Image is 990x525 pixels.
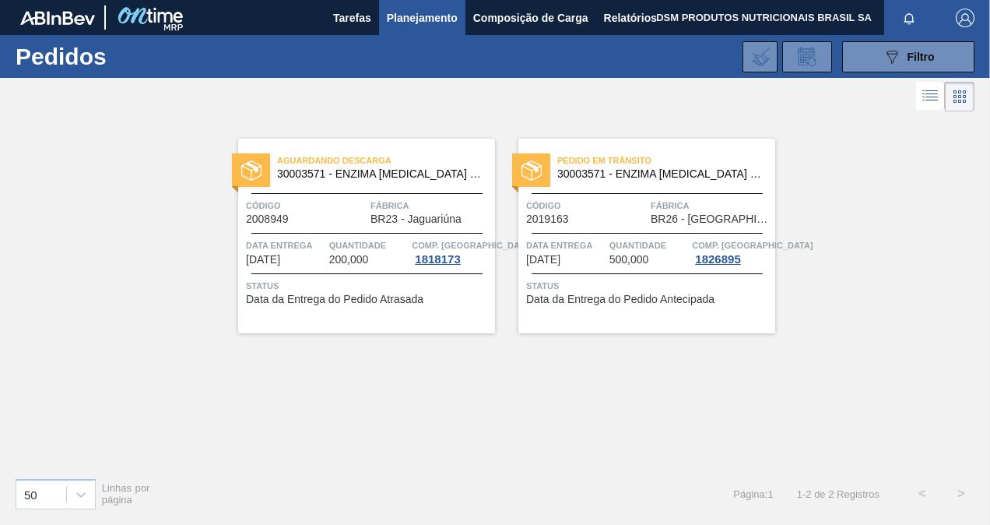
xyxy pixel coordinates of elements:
[692,253,743,266] div: 1826895
[526,278,771,294] span: Status
[557,168,763,180] span: 30003571 - ENZIMA PROTEASE BREWERS CLAREX
[609,254,649,266] span: 500,000
[387,9,458,27] span: Planejamento
[526,198,647,213] span: Código
[246,213,289,225] span: 2008949
[526,213,569,225] span: 2019163
[277,153,495,168] span: Aguardando Descarga
[692,238,771,266] a: Comp. [GEOGRAPHIC_DATA]1826895
[907,51,935,63] span: Filtro
[526,254,560,266] span: 02/09/2025
[942,474,981,513] button: >
[370,213,462,225] span: BR23 - Jaguariúna
[903,474,942,513] button: <
[412,253,463,266] div: 1818173
[412,238,491,266] a: Comp. [GEOGRAPHIC_DATA]1818173
[16,48,230,65] h1: Pedidos
[956,9,974,27] img: Logout
[329,238,409,253] span: Quantidade
[241,160,262,181] img: status
[782,41,832,72] div: Solicitação de Revisão de Pedidos
[246,254,280,266] span: 28/08/2025
[526,294,714,305] span: Data da Entrega do Pedido Antecipada
[557,153,775,168] span: Pedido em Trânsito
[916,82,945,111] div: Visão em Lista
[102,482,150,506] span: Linhas por página
[651,213,771,225] span: BR26 - Uberlândia
[329,254,369,266] span: 200,000
[733,488,773,500] span: Página : 1
[246,238,325,253] span: Data entrega
[797,488,879,500] span: 1 - 2 de 2 Registros
[333,9,371,27] span: Tarefas
[842,41,974,72] button: Filtro
[884,7,934,29] button: Notificações
[609,238,689,253] span: Quantidade
[521,160,542,181] img: status
[215,139,495,333] a: statusAguardando Descarga30003571 - ENZIMA [MEDICAL_DATA] BREWERS CLAREXCódigo2008949FábricaBR23 ...
[651,198,771,213] span: Fábrica
[473,9,588,27] span: Composição de Carga
[246,198,367,213] span: Código
[742,41,778,72] div: Importar Negociações dos Pedidos
[370,198,491,213] span: Fábrica
[604,9,657,27] span: Relatórios
[945,82,974,111] div: Visão em Cards
[495,139,775,333] a: statusPedido em Trânsito30003571 - ENZIMA [MEDICAL_DATA] BREWERS CLAREXCódigo2019163FábricaBR26 -...
[24,488,37,501] div: 50
[277,168,483,180] span: 30003571 - ENZIMA PROTEASE BREWERS CLAREX
[246,294,423,305] span: Data da Entrega do Pedido Atrasada
[20,11,95,25] img: TNhmsLtSVTkK8tSr43FrP2fwEKptu5GPRR3wAAAABJRU5ErkJggg==
[526,238,606,253] span: Data entrega
[246,278,491,294] span: Status
[412,238,532,253] span: Comp. Carga
[692,238,813,253] span: Comp. Carga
